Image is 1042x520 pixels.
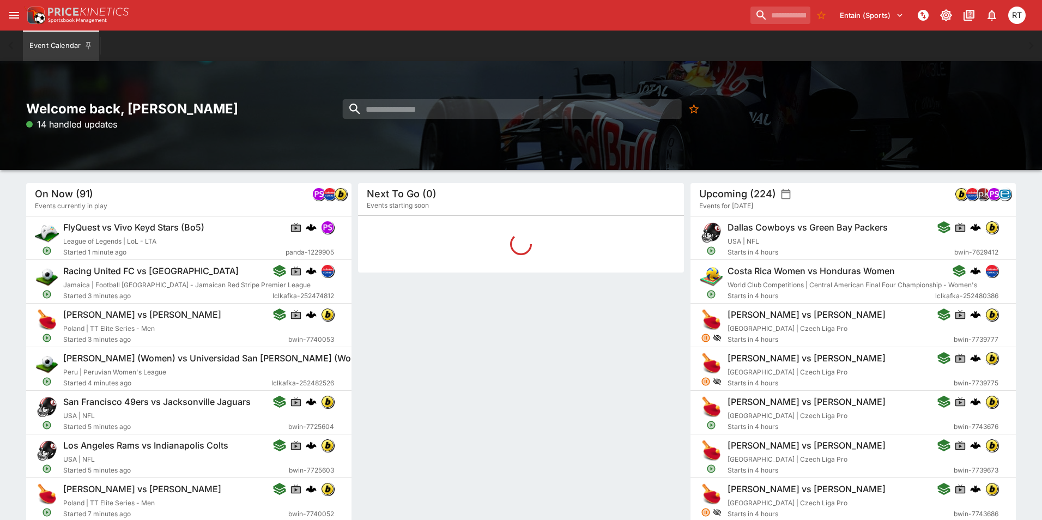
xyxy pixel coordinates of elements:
div: bwin [334,188,347,201]
span: bwin-7725603 [289,465,334,476]
svg: Open [706,246,716,256]
img: bwin.png [322,483,334,495]
div: cerberus [970,353,981,364]
h6: [PERSON_NAME] vs [PERSON_NAME] [728,483,886,495]
span: bwin-7740052 [288,509,334,519]
div: betradar [998,188,1011,201]
img: pricekinetics.png [977,188,989,200]
div: cerberus [970,483,981,494]
span: Events starting soon [367,200,429,211]
h5: Upcoming (224) [699,188,776,200]
div: pandascore [312,188,325,201]
img: logo-cerberus.svg [970,353,981,364]
span: Poland | TT Elite Series - Men [63,499,155,507]
span: bwin-7740053 [288,334,334,345]
h5: Next To Go (0) [367,188,437,200]
span: Started 3 minutes ago [63,334,288,345]
span: Starts in 4 hours [728,378,954,389]
img: logo-cerberus.svg [306,396,317,407]
h6: Racing United FC vs [GEOGRAPHIC_DATA] [63,265,239,277]
span: bwin-7743686 [954,509,998,519]
img: table_tennis.png [699,352,723,376]
span: Started 3 minutes ago [63,291,272,301]
div: pricekinetics [977,188,990,201]
div: lclkafka [966,188,979,201]
span: Starts in 4 hours [728,247,954,258]
img: table_tennis.png [699,482,723,506]
img: american_football.png [35,439,59,463]
img: soccer.png [35,264,59,288]
svg: Suspended [701,507,711,517]
svg: Open [42,420,52,430]
div: cerberus [970,265,981,276]
img: logo-cerberus.svg [970,396,981,407]
span: Jamaica | Football [GEOGRAPHIC_DATA] - Jamaican Red Stripe Premier League [63,281,311,289]
svg: Open [42,333,52,343]
svg: Open [706,464,716,474]
span: lclkafka-252480386 [935,291,998,301]
svg: Suspended [701,377,711,386]
h6: [PERSON_NAME] vs [PERSON_NAME] [728,309,886,321]
button: Richard Tatton [1005,3,1029,27]
svg: Open [42,246,52,256]
div: bwin [321,482,334,495]
span: USA | NFL [63,455,95,463]
span: [GEOGRAPHIC_DATA] | Czech Liga Pro [728,499,847,507]
img: Sportsbook Management [48,18,107,23]
img: bwin.png [986,483,998,495]
button: Select Tenant [833,7,910,24]
span: Started 5 minutes ago [63,465,289,476]
span: Peru | Peruvian Women's League [63,368,166,376]
div: bwin [321,439,334,452]
span: [GEOGRAPHIC_DATA] | Czech Liga Pro [728,412,847,420]
img: logo-cerberus.svg [970,265,981,276]
img: american_football.png [35,395,59,419]
span: Poland | TT Elite Series - Men [63,324,155,332]
svg: Hidden [712,334,721,342]
span: bwin-7743676 [954,421,998,432]
img: logo-cerberus.svg [970,483,981,494]
span: League of Legends | LoL - LTA [63,237,156,245]
div: cerberus [970,309,981,320]
span: panda-1229905 [286,247,334,258]
h6: Los Angeles Rams vs Indianapolis Colts [63,440,228,451]
span: World Club Competitions | Central American Final Four Championship - Women's [728,281,977,289]
img: bwin.png [986,396,998,408]
img: lclkafka.png [322,265,334,277]
button: No Bookmarks [684,99,704,119]
svg: Open [706,289,716,299]
svg: Open [42,464,52,474]
span: Started 4 minutes ago [63,378,271,389]
button: No Bookmarks [813,7,830,24]
button: Event Calendar [23,31,99,61]
img: bwin.png [335,188,347,200]
div: cerberus [306,483,317,494]
div: cerberus [970,396,981,407]
button: Documentation [959,5,979,25]
span: Events currently in play [35,201,107,211]
img: logo-cerberus.svg [970,309,981,320]
span: Started 7 minutes ago [63,509,288,519]
span: bwin-7629412 [954,247,998,258]
span: Starts in 4 hours [728,334,954,345]
button: open drawer [4,5,24,25]
svg: Open [42,507,52,517]
div: bwin [985,439,998,452]
img: bwin.png [986,309,998,321]
div: lclkafka [323,188,336,201]
span: lclkafka-252474812 [272,291,334,301]
h2: Welcome back, [PERSON_NAME] [26,100,352,117]
div: bwin [955,188,968,201]
div: bwin [985,395,998,408]
div: cerberus [306,396,317,407]
img: logo-cerberus.svg [306,440,317,451]
img: lclkafka.png [324,188,336,200]
img: pandascore.png [313,188,325,200]
div: cerberus [970,440,981,451]
span: bwin-7725604 [288,421,334,432]
span: Starts in 4 hours [728,465,954,476]
h6: [PERSON_NAME] (Women) vs Universidad San [PERSON_NAME] (Women) [63,353,372,364]
div: bwin [985,482,998,495]
img: pandascore.png [988,188,1000,200]
span: Started 5 minutes ago [63,421,288,432]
